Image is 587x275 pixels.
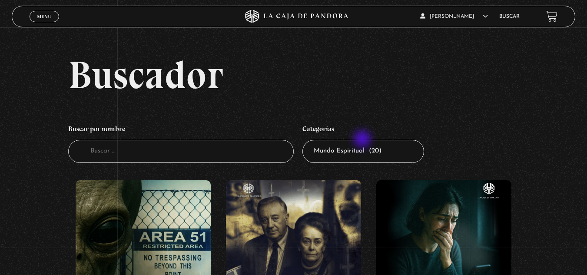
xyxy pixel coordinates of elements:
a: Buscar [499,14,520,19]
h4: Buscar por nombre [68,120,294,140]
span: Cerrar [34,21,54,27]
span: Menu [37,14,51,19]
span: [PERSON_NAME] [420,14,488,19]
h2: Buscador [68,55,575,94]
a: View your shopping cart [546,10,557,22]
h4: Categorías [302,120,424,140]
